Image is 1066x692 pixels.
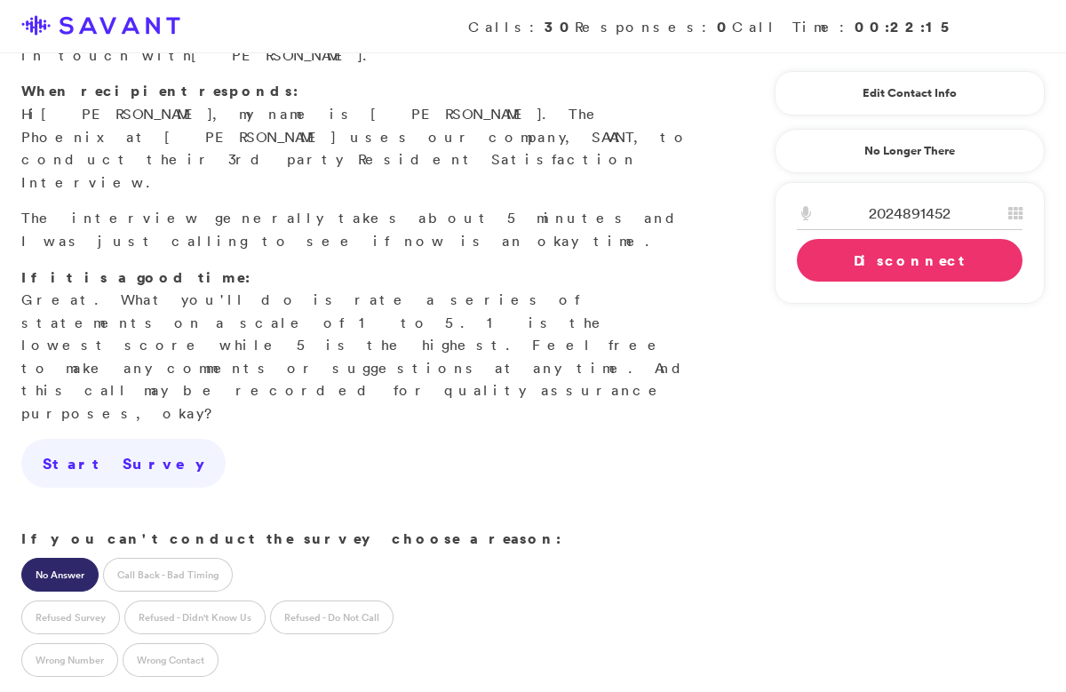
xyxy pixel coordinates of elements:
[21,643,118,677] label: Wrong Number
[717,17,732,36] strong: 0
[797,239,1022,282] a: Disconnect
[21,81,298,100] strong: When recipient responds:
[545,17,575,36] strong: 30
[21,266,707,426] p: Great. What you'll do is rate a series of statements on a scale of 1 to 5. 1 is the lowest score ...
[21,439,226,489] a: Start Survey
[270,601,394,634] label: Refused - Do Not Call
[21,267,251,287] strong: If it is a good time:
[103,558,233,592] label: Call Back - Bad Timing
[123,643,219,677] label: Wrong Contact
[124,601,266,634] label: Refused - Didn't Know Us
[21,80,707,194] p: Hi , my name is [PERSON_NAME]. The Phoenix at [PERSON_NAME] uses our company, SAVANT, to conduct ...
[191,46,362,64] span: [PERSON_NAME]
[21,601,120,634] label: Refused Survey
[21,558,99,592] label: No Answer
[855,17,956,36] strong: 00:22:15
[41,105,212,123] span: [PERSON_NAME]
[21,529,561,548] strong: If you can't conduct the survey choose a reason:
[775,129,1045,173] a: No Longer There
[21,207,707,252] p: The interview generally takes about 5 minutes and I was just calling to see if now is an okay time.
[797,79,1022,107] a: Edit Contact Info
